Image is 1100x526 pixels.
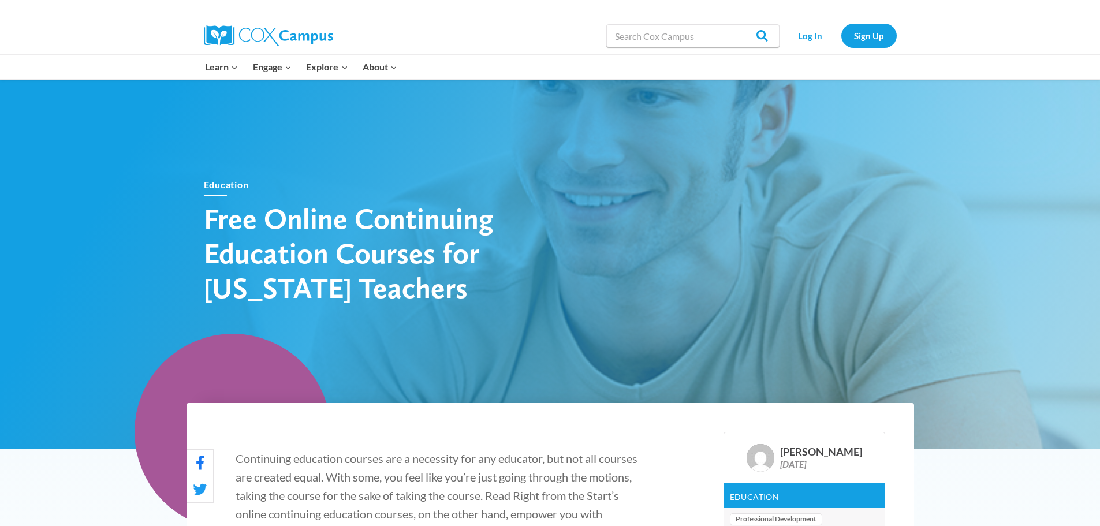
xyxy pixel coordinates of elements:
a: Sign Up [841,24,897,47]
input: Search Cox Campus [606,24,780,47]
span: About [363,59,397,74]
div: [PERSON_NAME] [780,446,862,458]
span: Learn [205,59,238,74]
div: [DATE] [780,458,862,469]
span: Explore [306,59,348,74]
nav: Primary Navigation [198,55,405,79]
a: Education [204,179,249,190]
a: Log In [785,24,836,47]
nav: Secondary Navigation [785,24,897,47]
a: Education [730,492,780,502]
img: Cox Campus [204,25,333,46]
span: Engage [253,59,292,74]
a: Professional Development [730,513,822,526]
h1: Free Online Continuing Education Courses for [US_STATE] Teachers [204,201,608,305]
